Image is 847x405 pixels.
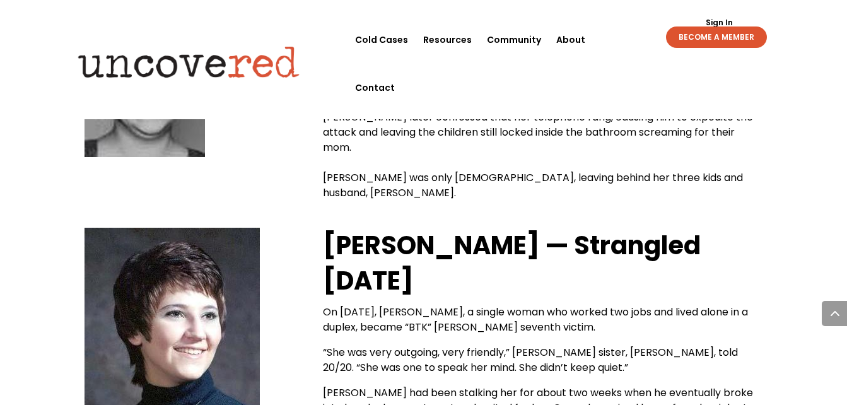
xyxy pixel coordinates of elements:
span: “She was very outgoing, very friendly,” [PERSON_NAME] sister, [PERSON_NAME], told 20/20. “She was... [323,345,738,375]
a: Resources [423,16,472,64]
a: About [556,16,585,64]
span: [PERSON_NAME] later confessed that her telephone rang, causing him to expedite the attack and lea... [323,110,753,155]
a: BECOME A MEMBER [666,26,767,48]
a: Sign In [699,19,740,26]
a: Cold Cases [355,16,408,64]
img: Uncovered logo [67,37,310,86]
span: On [DATE], [PERSON_NAME], a single woman who worked two jobs and lived alone in a duplex, became ... [323,305,748,334]
strong: [PERSON_NAME] — Strangled [DATE] [323,228,701,298]
a: Contact [355,64,395,112]
span: [PERSON_NAME] was only [DEMOGRAPHIC_DATA], leaving behind her three kids and husband, [PERSON_NAME]. [323,170,743,200]
a: Community [487,16,541,64]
